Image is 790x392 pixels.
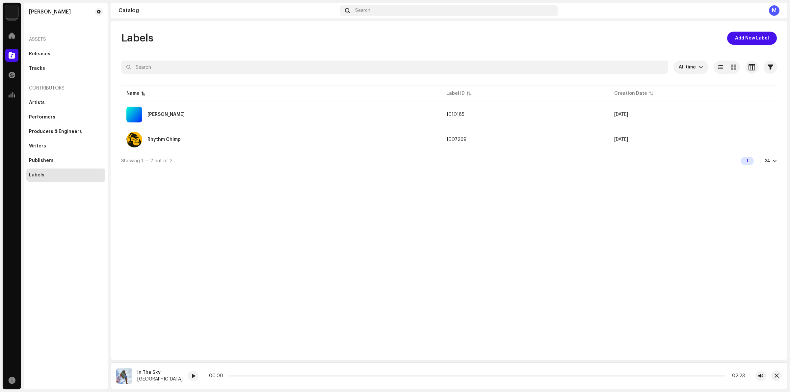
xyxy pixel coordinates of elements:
[29,9,71,14] div: CRONIC
[614,90,647,97] div: Creation Date
[446,112,464,117] span: 1010185
[5,5,18,18] img: 190830b2-3b53-4b0d-992c-d3620458de1d
[735,32,769,45] span: Add New Label
[26,169,105,182] re-m-nav-item: Labels
[26,125,105,138] re-m-nav-item: Producers & Engineers
[355,8,370,13] span: Search
[614,137,628,142] span: Jul 6, 2025
[29,172,44,178] div: Labels
[147,112,185,117] div: CRONIC
[698,61,703,74] div: dropdown trigger
[446,137,466,142] span: 1007269
[764,158,770,164] div: 24
[137,370,183,375] div: In The Sky
[121,61,668,74] input: Search
[29,115,55,120] div: Performers
[118,8,337,13] div: Catalog
[147,137,181,142] div: Rhythm Chimp
[29,129,82,134] div: Producers & Engineers
[29,100,45,105] div: Artists
[29,158,54,163] div: Publishers
[26,96,105,109] re-m-nav-item: Artists
[26,47,105,61] re-m-nav-item: Releases
[29,144,46,149] div: Writers
[26,140,105,153] re-m-nav-item: Writers
[121,32,153,45] span: Labels
[727,32,777,45] button: Add New Label
[29,66,45,71] div: Tracks
[26,32,105,47] re-a-nav-header: Assets
[679,61,698,74] span: All time
[126,132,142,147] img: f48e2612-c1cb-43e4-bbb1-6c98aaaf28a1
[614,112,628,117] span: Jul 12, 2025
[26,111,105,124] re-m-nav-item: Performers
[728,373,745,379] div: 02:23
[769,5,779,16] div: M
[26,62,105,75] re-m-nav-item: Tracks
[137,377,183,382] div: [GEOGRAPHIC_DATA]
[121,159,172,163] span: Showing 1 — 2 out of 2
[209,373,226,379] div: 00:00
[29,51,50,57] div: Releases
[446,90,465,97] div: Label ID
[26,154,105,167] re-m-nav-item: Publishers
[116,368,132,384] img: 3a9502ce-633e-4124-9c05-292b34fbd615
[126,90,140,97] div: Name
[26,80,105,96] re-a-nav-header: Contributors
[741,157,754,165] div: 1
